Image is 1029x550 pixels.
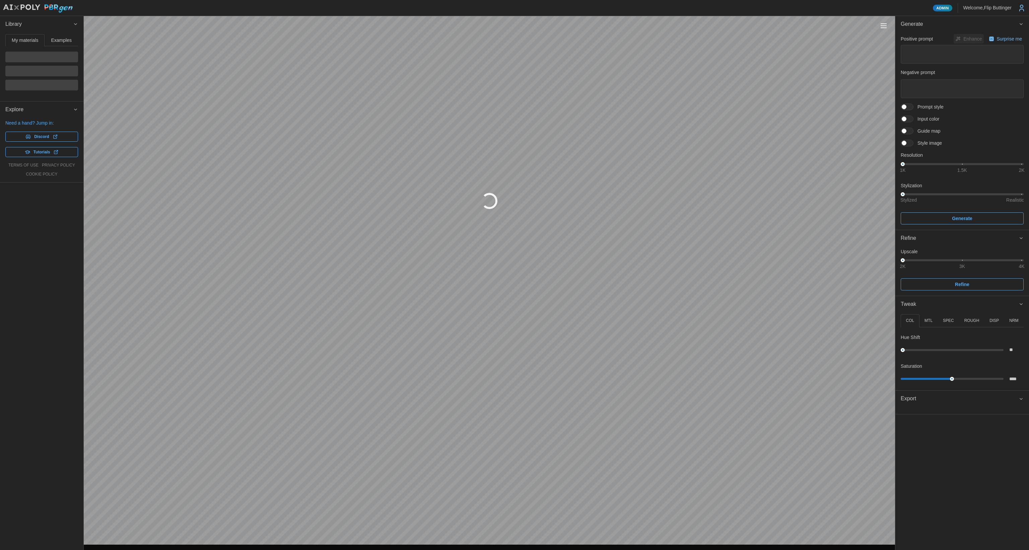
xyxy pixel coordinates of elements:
div: Generate [895,32,1029,230]
a: privacy policy [42,162,75,168]
p: Upscale [901,248,1024,255]
p: Stylization [901,182,1024,189]
span: Style image [913,140,942,146]
p: Negative prompt [901,69,1024,76]
p: Resolution [901,152,1024,158]
button: Generate [901,212,1024,224]
button: Refine [901,278,1024,290]
span: Generate [901,16,1019,32]
p: COL [906,318,914,324]
span: Refine [955,279,969,290]
p: Hue Shift [901,334,920,341]
button: Refine [895,230,1029,247]
button: Enhance [954,34,983,44]
p: Need a hand? Jump in: [5,120,78,126]
p: Saturation [901,363,922,369]
p: MTL [924,318,933,324]
span: Prompt style [913,104,944,110]
div: Refine [901,234,1019,243]
span: Generate [952,213,972,224]
img: AIxPoly PBRgen [3,4,73,13]
button: Surprise me [987,34,1024,44]
button: Tweak [895,296,1029,313]
span: Tweak [901,296,1019,313]
div: Refine [895,247,1029,296]
p: SPEC [943,318,954,324]
span: Discord [34,132,49,141]
span: Tutorials [33,147,50,157]
span: Admin [936,5,949,11]
a: terms of use [8,162,39,168]
div: Tweak [895,313,1029,390]
p: ROUGH [964,318,979,324]
div: Export [895,407,1029,414]
p: Surprise me [997,36,1023,42]
p: NRM [1009,318,1018,324]
span: My materials [12,38,38,43]
a: cookie policy [26,171,57,177]
button: Generate [895,16,1029,32]
button: Toggle viewport controls [879,21,888,30]
span: Input color [913,116,939,122]
span: Library [5,16,73,32]
span: Guide map [913,128,940,134]
a: Discord [5,132,78,142]
button: Export [895,391,1029,407]
p: DISP [989,318,999,324]
p: Positive prompt [901,36,933,42]
span: Examples [51,38,72,43]
span: Export [901,391,1019,407]
p: Enhance [963,36,983,42]
p: Welcome, Flip Buttinger [963,4,1012,11]
span: Explore [5,101,73,118]
a: Tutorials [5,147,78,157]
